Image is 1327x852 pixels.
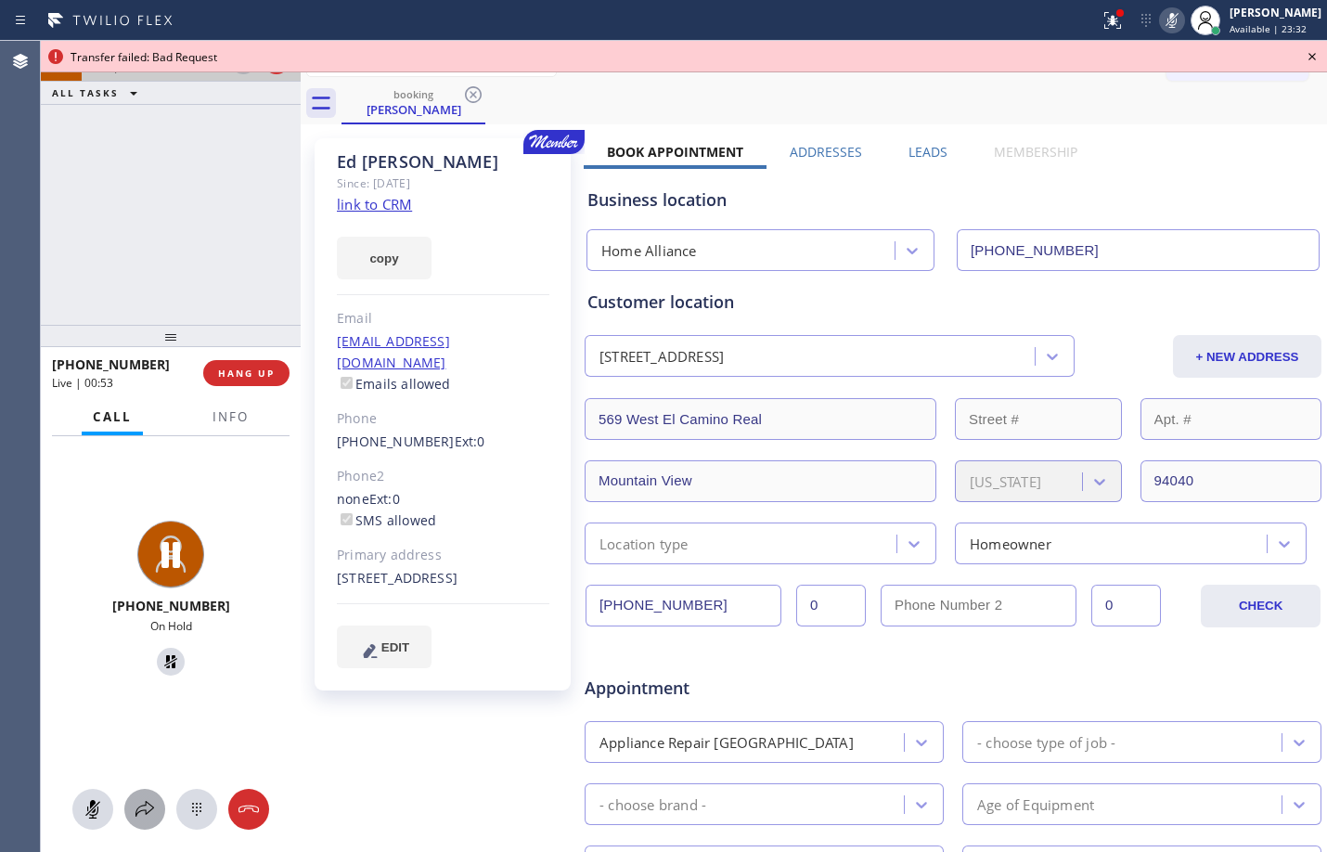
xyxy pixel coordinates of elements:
[72,789,113,830] button: Mute
[228,789,269,830] button: Hang up
[599,346,724,368] div: [STREET_ADDRESS]
[957,229,1320,271] input: Phone Number
[71,49,217,65] span: Transfer failed: Bad Request
[970,533,1051,554] div: Homeowner
[52,375,113,391] span: Live | 00:53
[337,432,455,450] a: [PHONE_NUMBER]
[977,731,1115,753] div: - choose type of job -
[176,789,217,830] button: Open dialpad
[112,597,230,614] span: [PHONE_NUMBER]
[585,460,936,502] input: City
[601,240,697,262] div: Home Alliance
[52,355,170,373] span: [PHONE_NUMBER]
[977,794,1094,815] div: Age of Equipment
[587,290,1319,315] div: Customer location
[343,83,483,123] div: Ed Sanchez
[343,101,483,118] div: [PERSON_NAME]
[337,375,451,393] label: Emails allowed
[369,490,400,508] span: Ext: 0
[908,143,947,161] label: Leads
[599,794,706,815] div: - choose brand -
[1091,585,1161,626] input: Ext. 2
[157,648,185,676] button: Unhold Customer
[337,173,549,194] div: Since: [DATE]
[337,545,549,566] div: Primary address
[1173,335,1321,378] button: + NEW ADDRESS
[82,399,143,435] button: Call
[341,377,353,389] input: Emails allowed
[1230,22,1307,35] span: Available | 23:32
[955,398,1122,440] input: Street #
[341,513,353,525] input: SMS allowed
[881,585,1076,626] input: Phone Number 2
[124,789,165,830] button: Open directory
[343,87,483,101] div: booking
[337,626,432,668] button: EDIT
[337,489,549,532] div: none
[381,640,409,654] span: EDIT
[337,195,412,213] a: link to CRM
[587,187,1319,213] div: Business location
[337,408,549,430] div: Phone
[150,618,192,634] span: On Hold
[218,367,275,380] span: HANG UP
[1159,7,1185,33] button: Mute
[796,585,866,626] input: Ext.
[585,676,828,701] span: Appointment
[337,332,450,371] a: [EMAIL_ADDRESS][DOMAIN_NAME]
[203,360,290,386] button: HANG UP
[994,143,1077,161] label: Membership
[337,511,436,529] label: SMS allowed
[52,86,119,99] span: ALL TASKS
[337,151,549,173] div: Ed [PERSON_NAME]
[599,533,689,554] div: Location type
[337,568,549,589] div: [STREET_ADDRESS]
[1201,585,1321,627] button: CHECK
[790,143,862,161] label: Addresses
[41,82,156,104] button: ALL TASKS
[599,731,854,753] div: Appliance Repair [GEOGRAPHIC_DATA]
[337,308,549,329] div: Email
[201,399,260,435] button: Info
[213,408,249,425] span: Info
[585,398,936,440] input: Address
[607,143,743,161] label: Book Appointment
[1230,5,1321,20] div: [PERSON_NAME]
[455,432,485,450] span: Ext: 0
[337,237,432,279] button: copy
[93,408,132,425] span: Call
[337,466,549,487] div: Phone2
[586,585,781,626] input: Phone Number
[1140,460,1322,502] input: ZIP
[1140,398,1322,440] input: Apt. #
